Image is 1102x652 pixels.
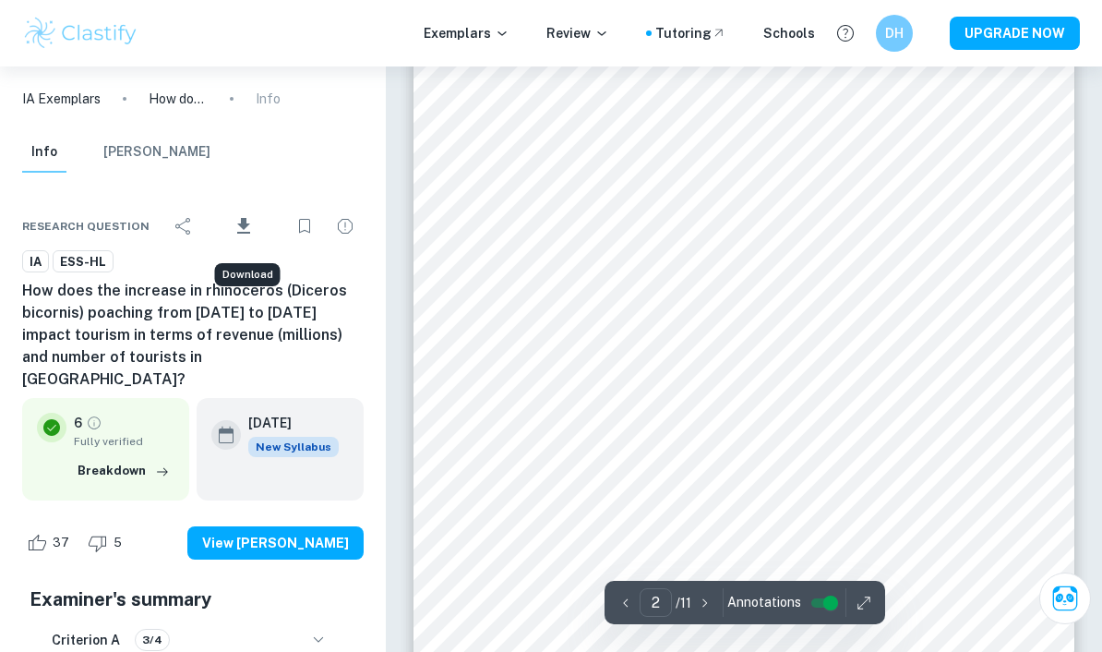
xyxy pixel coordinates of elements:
[22,132,66,173] button: Info
[52,630,120,650] h6: Criterion A
[727,593,801,612] span: Annotations
[248,437,339,457] span: New Syllabus
[53,250,114,273] a: ESS-HL
[86,415,102,431] a: Grade fully verified
[763,23,815,43] a: Schools
[103,534,132,552] span: 5
[187,526,364,560] button: View [PERSON_NAME]
[149,89,208,109] p: How does the increase in rhinoceros (Diceros bicornis) poaching from [DATE] to [DATE] impact tour...
[74,433,174,450] span: Fully verified
[22,280,364,391] h6: How does the increase in rhinoceros (Diceros bicornis) poaching from [DATE] to [DATE] impact tour...
[74,413,82,433] p: 6
[248,437,339,457] div: Starting from the May 2026 session, the ESS IA requirements have changed. We created this exempla...
[950,17,1080,50] button: UPGRADE NOW
[655,23,726,43] a: Tutoring
[22,528,79,558] div: Like
[165,208,202,245] div: Share
[22,218,150,235] span: Research question
[248,413,324,433] h6: [DATE]
[30,586,356,613] h5: Examiner's summary
[215,263,281,286] div: Download
[73,457,174,485] button: Breakdown
[22,15,139,52] img: Clastify logo
[54,253,113,272] span: ESS-HL
[136,632,169,648] span: 3/4
[676,593,691,613] p: / 11
[424,23,509,43] p: Exemplars
[103,132,210,173] button: [PERSON_NAME]
[546,23,609,43] p: Review
[22,89,101,109] a: IA Exemplars
[884,23,905,43] h6: DH
[256,89,281,109] p: Info
[22,250,49,273] a: IA
[1039,573,1091,624] button: Ask Clai
[286,208,323,245] div: Bookmark
[830,18,861,49] button: Help and Feedback
[42,534,79,552] span: 37
[876,15,913,52] button: DH
[83,528,132,558] div: Dislike
[206,202,282,250] div: Download
[23,253,48,272] span: IA
[327,208,364,245] div: Report issue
